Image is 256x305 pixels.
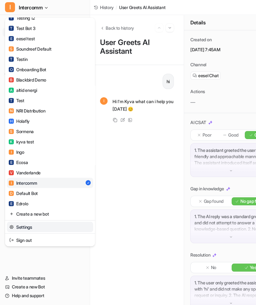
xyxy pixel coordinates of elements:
a: Settings [7,222,93,232]
span: T [9,57,14,62]
div: Testin [9,56,28,62]
span: T [9,16,14,21]
div: Soundreef Default [9,46,51,52]
div: Holafly [9,118,30,124]
img: reset [9,237,14,243]
div: altid energi [9,87,37,93]
div: IIntercomm [5,17,95,246]
a: Sign out [7,235,93,245]
span: H [9,119,14,124]
a: Create a new bot [7,209,93,219]
span: Intercomm [19,3,43,12]
span: S [9,47,14,52]
div: NRI Distribution [9,107,46,114]
span: E [9,201,14,206]
span: A [9,88,14,93]
div: Testing 12 [9,15,35,21]
span: V [9,170,14,175]
div: Vanderlande [9,169,41,176]
span: I [9,150,14,155]
div: Onboarding Bot [9,66,46,73]
div: Intercomm [9,180,37,186]
span: I [5,2,15,12]
div: Edrolo [9,200,28,207]
div: Test [9,97,24,104]
span: I [9,181,14,186]
div: Test Bot 3 [9,25,35,32]
div: Default Bot [9,190,38,197]
span: N [9,108,14,113]
span: K [9,139,14,144]
span: S [9,129,14,134]
span: E [9,36,14,41]
span: E [9,160,14,165]
span: B [9,77,14,82]
span: T [9,98,14,103]
div: kyva test [9,138,34,145]
img: reset [9,224,14,230]
div: Blackbird Demo [9,77,46,83]
span: D [9,191,14,196]
div: eesel test [9,35,35,42]
div: Sormena [9,128,34,135]
span: T [9,26,14,31]
span: O [9,67,14,72]
div: Ecosa [9,159,28,166]
img: reset [9,211,14,217]
div: Ingo [9,149,24,155]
